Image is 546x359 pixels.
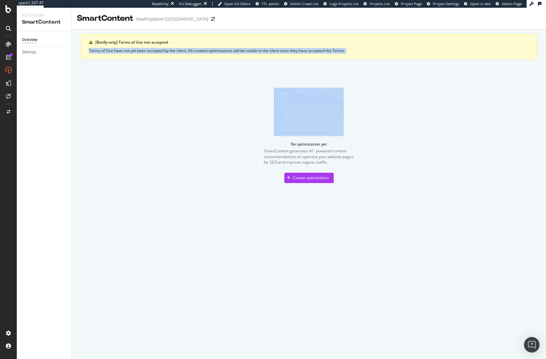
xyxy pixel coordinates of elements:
a: Projects List [363,1,390,6]
div: [Botify-only] Terms of Use not accepted [95,39,529,45]
div: warning banner [81,34,537,59]
a: Project Settings [427,1,459,6]
a: Open Viz Editor [218,1,251,6]
button: Create optimization [284,173,334,183]
div: SmartContent [77,13,133,24]
div: Overview [22,37,37,43]
div: SmartContent [22,18,66,26]
div: Activation [22,13,66,18]
span: Project Settings [433,1,459,6]
span: Open in dev [470,1,491,6]
span: Open Viz Editor [224,1,251,6]
div: Viz Debugger: [179,1,202,6]
span: Logs Projects List [330,1,359,6]
a: Logs Projects List [323,1,359,6]
span: FTL admin [262,1,279,6]
a: Project Page [395,1,422,6]
span: Projects List [370,1,390,6]
div: Create optimization [293,175,329,180]
span: Admin Page [502,1,522,6]
a: Admin Page [496,1,522,6]
span: Admin Crawl List [290,1,319,6]
a: FTL admin [256,1,279,6]
div: SmartContent generates AI - powered content recommendations to optimize your website pages for SE... [264,148,354,165]
div: Healthyplanet [GEOGRAPHIC_DATA] [136,16,208,22]
a: Overview [22,37,67,43]
div: Open Intercom Messenger [524,337,540,353]
div: No optimization yet [291,141,327,147]
span: Project Page [401,1,422,6]
a: Settings [22,49,67,56]
img: svg%3e [274,88,344,136]
div: Terms of Use have not yet been accepted by the client. All created optimizations will be visible ... [89,48,529,54]
div: ReadOnly: [152,1,169,6]
div: arrow-right-arrow-left [211,17,215,21]
a: Open in dev [464,1,491,6]
div: Settings [22,49,36,56]
a: Admin Crawl List [284,1,319,6]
